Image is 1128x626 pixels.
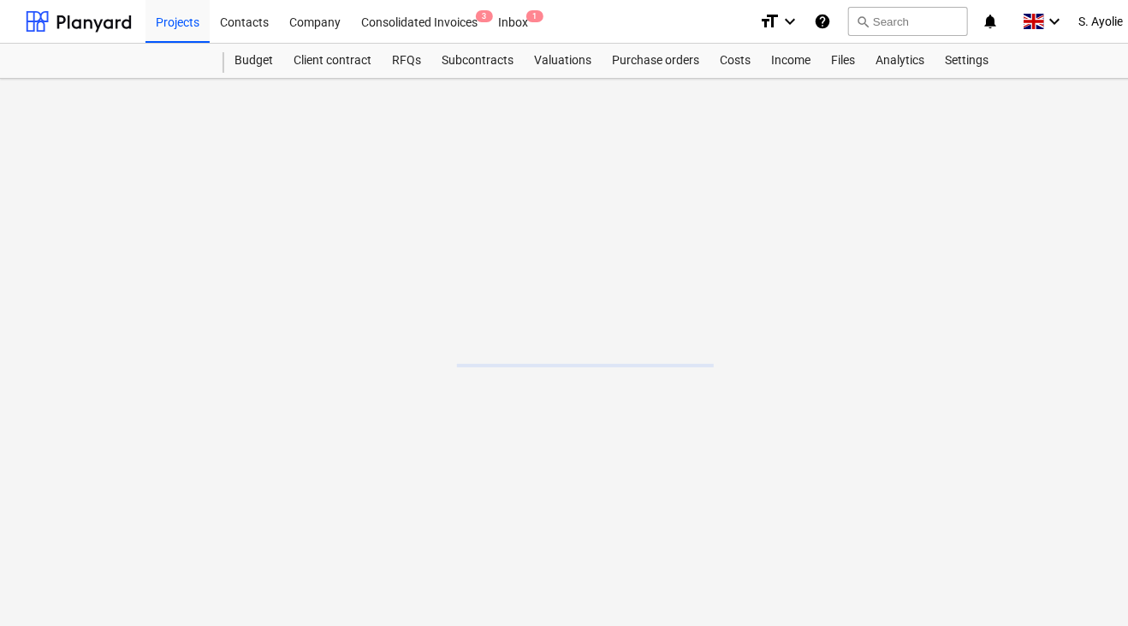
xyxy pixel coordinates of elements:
span: 1 [526,10,543,22]
span: 3 [476,10,493,22]
a: Subcontracts [431,44,524,78]
span: S. Ayolie [1078,15,1123,28]
a: Costs [709,44,761,78]
span: search [856,15,870,28]
a: Income [761,44,821,78]
i: keyboard_arrow_down [780,11,800,32]
a: Analytics [865,44,935,78]
a: Files [821,44,865,78]
iframe: Chat Widget [1042,544,1128,626]
button: Search [848,7,968,36]
a: Purchase orders [602,44,709,78]
i: format_size [759,11,780,32]
a: Budget [224,44,283,78]
a: Valuations [524,44,602,78]
i: keyboard_arrow_down [1044,11,1065,32]
a: Client contract [283,44,382,78]
i: notifications [982,11,999,32]
a: RFQs [382,44,431,78]
a: Settings [935,44,999,78]
i: Knowledge base [814,11,831,32]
